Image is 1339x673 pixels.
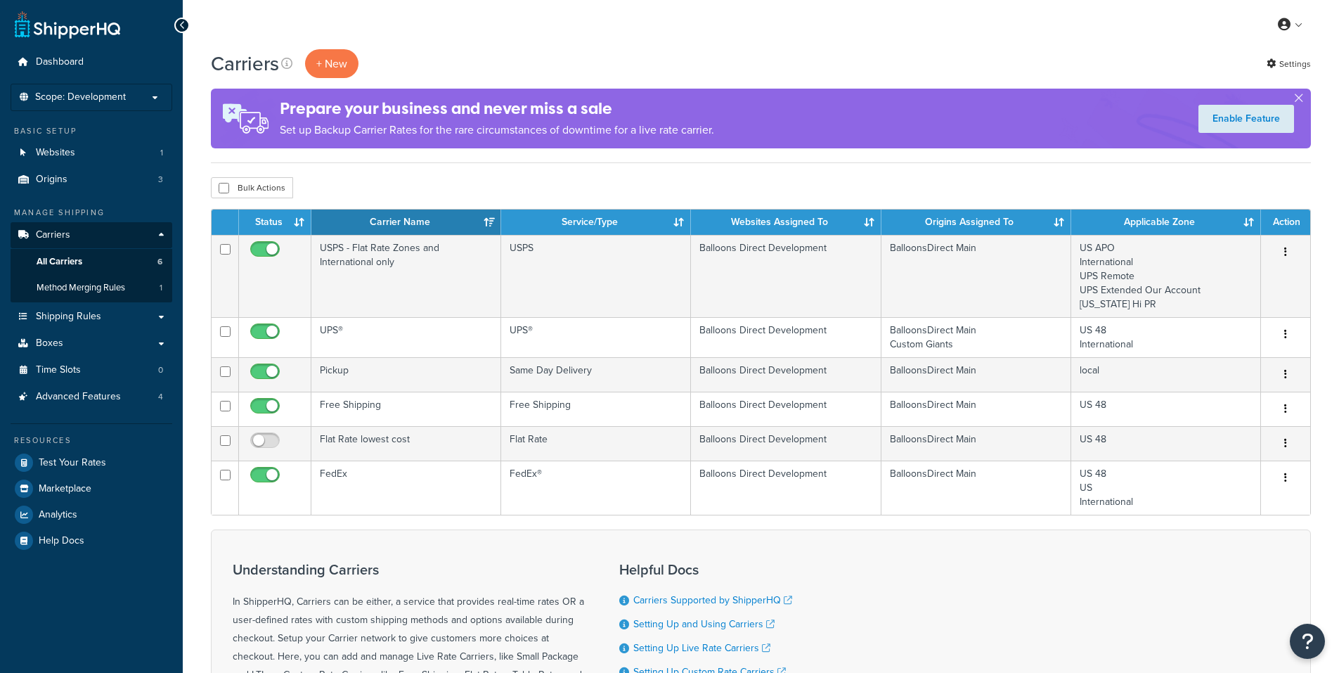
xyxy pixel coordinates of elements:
td: US 48 [1071,392,1261,426]
td: Balloons Direct Development [691,357,881,392]
a: All Carriers 6 [11,249,172,275]
td: UPS® [501,317,691,357]
a: Dashboard [11,49,172,75]
li: Carriers [11,222,172,302]
span: Scope: Development [35,91,126,103]
td: Flat Rate lowest cost [311,426,501,461]
th: Action [1261,210,1310,235]
td: USPS [501,235,691,317]
a: Help Docs [11,528,172,553]
span: 1 [160,282,162,294]
td: BalloonsDirect Main [881,392,1071,426]
td: US 48 International [1071,317,1261,357]
td: Balloons Direct Development [691,235,881,317]
div: Manage Shipping [11,207,172,219]
a: Test Your Rates [11,450,172,475]
button: Open Resource Center [1290,624,1325,659]
th: Applicable Zone: activate to sort column ascending [1071,210,1261,235]
td: Balloons Direct Development [691,461,881,515]
th: Service/Type: activate to sort column ascending [501,210,691,235]
td: Pickup [311,357,501,392]
li: Websites [11,140,172,166]
li: Time Slots [11,357,172,383]
span: Help Docs [39,535,84,547]
td: Free Shipping [311,392,501,426]
a: Carriers Supported by ShipperHQ [633,593,792,608]
li: Method Merging Rules [11,275,172,301]
td: Balloons Direct Development [691,426,881,461]
span: Test Your Rates [39,457,106,469]
span: 0 [158,364,163,376]
a: Boxes [11,331,172,357]
td: BalloonsDirect Main [881,357,1071,392]
td: BalloonsDirect Main Custom Giants [881,317,1071,357]
span: 3 [158,174,163,186]
td: BalloonsDirect Main [881,461,1071,515]
a: Setting Up and Using Carriers [633,617,775,632]
a: Method Merging Rules 1 [11,275,172,301]
span: Origins [36,174,67,186]
span: Time Slots [36,364,81,376]
a: Carriers [11,222,172,248]
h4: Prepare your business and never miss a sale [280,97,714,120]
span: Shipping Rules [36,311,101,323]
td: BalloonsDirect Main [881,426,1071,461]
a: Shipping Rules [11,304,172,330]
a: Advanced Features 4 [11,384,172,410]
a: Marketplace [11,476,172,501]
li: Origins [11,167,172,193]
div: Basic Setup [11,125,172,137]
p: Set up Backup Carrier Rates for the rare circumstances of downtime for a live rate carrier. [280,120,714,140]
a: Origins 3 [11,167,172,193]
span: Analytics [39,509,77,521]
th: Websites Assigned To: activate to sort column ascending [691,210,881,235]
button: Bulk Actions [211,177,293,198]
span: Marketplace [39,483,91,495]
th: Status: activate to sort column ascending [239,210,311,235]
div: Resources [11,435,172,447]
span: 6 [157,256,162,268]
td: local [1071,357,1261,392]
td: UPS® [311,317,501,357]
td: Balloons Direct Development [691,392,881,426]
td: FedEx [311,461,501,515]
span: All Carriers [37,256,82,268]
span: Websites [36,147,75,159]
button: + New [305,49,358,78]
th: Carrier Name: activate to sort column ascending [311,210,501,235]
td: Same Day Delivery [501,357,691,392]
h3: Helpful Docs [619,562,803,577]
td: FedEx® [501,461,691,515]
li: All Carriers [11,249,172,275]
td: USPS - Flat Rate Zones and International only [311,235,501,317]
a: ShipperHQ Home [15,11,120,39]
a: Websites 1 [11,140,172,166]
span: Advanced Features [36,391,121,403]
td: US 48 [1071,426,1261,461]
span: 4 [158,391,163,403]
li: Advanced Features [11,384,172,410]
span: Carriers [36,229,70,241]
td: BalloonsDirect Main [881,235,1071,317]
span: Dashboard [36,56,84,68]
span: 1 [160,147,163,159]
h3: Understanding Carriers [233,562,584,577]
span: Boxes [36,338,63,350]
a: Analytics [11,502,172,527]
img: ad-rules-rateshop-fe6ec290ccb7230408bd80ed9643f0289d75e0ffd9eb532fc0e269fcd187b520.png [211,89,280,148]
td: US APO International UPS Remote UPS Extended Our Account [US_STATE] Hi PR [1071,235,1261,317]
td: Free Shipping [501,392,691,426]
td: US 48 US International [1071,461,1261,515]
a: Enable Feature [1198,105,1294,133]
a: Settings [1267,54,1311,74]
td: Flat Rate [501,426,691,461]
th: Origins Assigned To: activate to sort column ascending [881,210,1071,235]
a: Setting Up Live Rate Carriers [633,641,770,655]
